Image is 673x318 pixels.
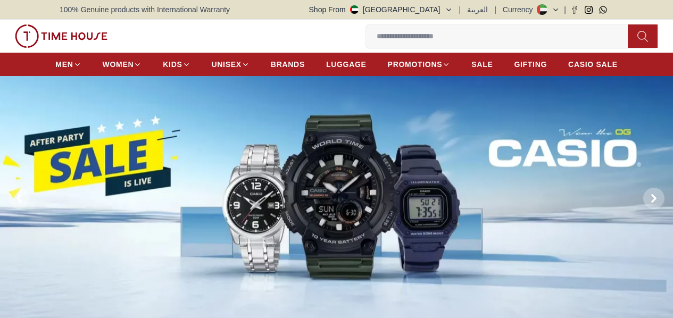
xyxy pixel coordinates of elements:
a: WOMEN [103,55,142,74]
a: BRANDS [271,55,305,74]
a: CASIO SALE [568,55,618,74]
button: العربية [467,4,488,15]
span: GIFTING [514,59,547,70]
span: CASIO SALE [568,59,618,70]
a: MEN [55,55,81,74]
span: BRANDS [271,59,305,70]
a: LUGGAGE [326,55,367,74]
a: GIFTING [514,55,547,74]
span: | [564,4,566,15]
a: KIDS [163,55,190,74]
span: LUGGAGE [326,59,367,70]
span: 100% Genuine products with International Warranty [60,4,230,15]
span: PROMOTIONS [388,59,443,70]
a: Instagram [585,6,593,14]
a: Facebook [570,6,578,14]
span: MEN [55,59,73,70]
a: UNISEX [212,55,250,74]
span: WOMEN [103,59,134,70]
span: KIDS [163,59,182,70]
span: UNISEX [212,59,242,70]
img: United Arab Emirates [350,5,359,14]
a: SALE [471,55,493,74]
span: | [459,4,461,15]
img: ... [15,24,107,48]
span: | [494,4,496,15]
a: PROMOTIONS [388,55,451,74]
a: Whatsapp [599,6,607,14]
span: SALE [471,59,493,70]
div: Currency [503,4,537,15]
button: Shop From[GEOGRAPHIC_DATA] [309,4,453,15]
